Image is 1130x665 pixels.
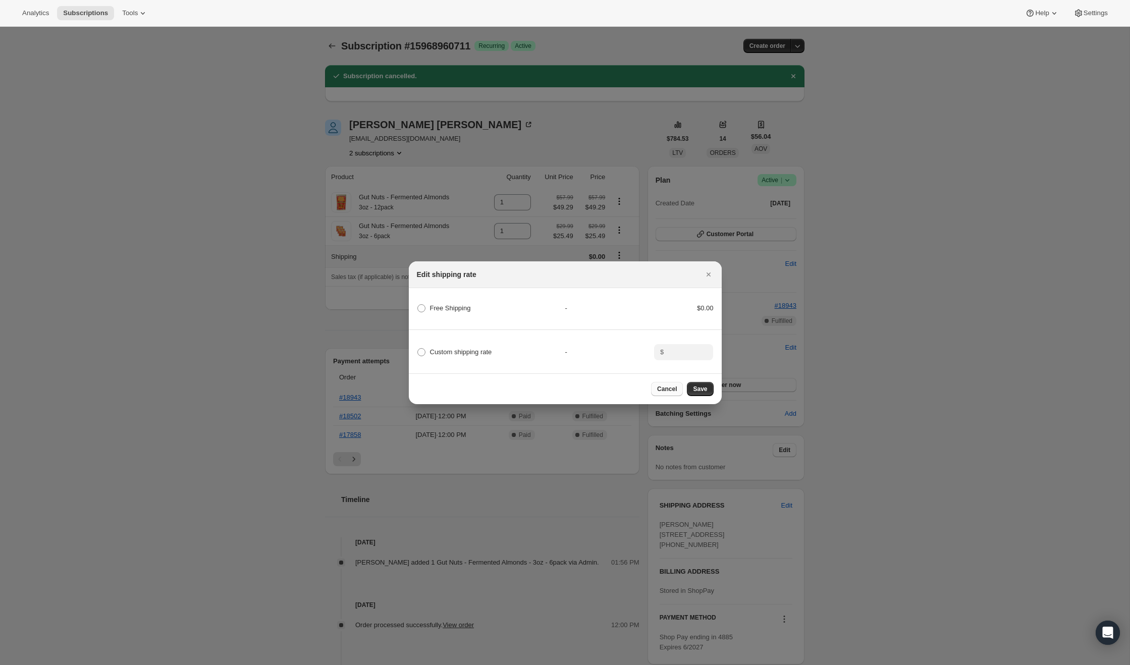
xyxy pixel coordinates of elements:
[22,9,49,17] span: Analytics
[116,6,154,20] button: Tools
[693,385,707,393] span: Save
[430,304,471,312] span: Free Shipping
[122,9,138,17] span: Tools
[702,267,716,282] button: Close
[565,303,654,313] div: -
[417,269,476,280] h2: Edit shipping rate
[1084,9,1108,17] span: Settings
[565,347,654,357] div: -
[1096,621,1120,645] div: Open Intercom Messenger
[1035,9,1049,17] span: Help
[1067,6,1114,20] button: Settings
[654,303,714,313] div: $0.00
[63,9,108,17] span: Subscriptions
[651,382,683,396] button: Cancel
[16,6,55,20] button: Analytics
[1019,6,1065,20] button: Help
[57,6,114,20] button: Subscriptions
[430,348,492,356] span: Custom shipping rate
[687,382,713,396] button: Save
[660,348,664,356] span: $
[657,385,677,393] span: Cancel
